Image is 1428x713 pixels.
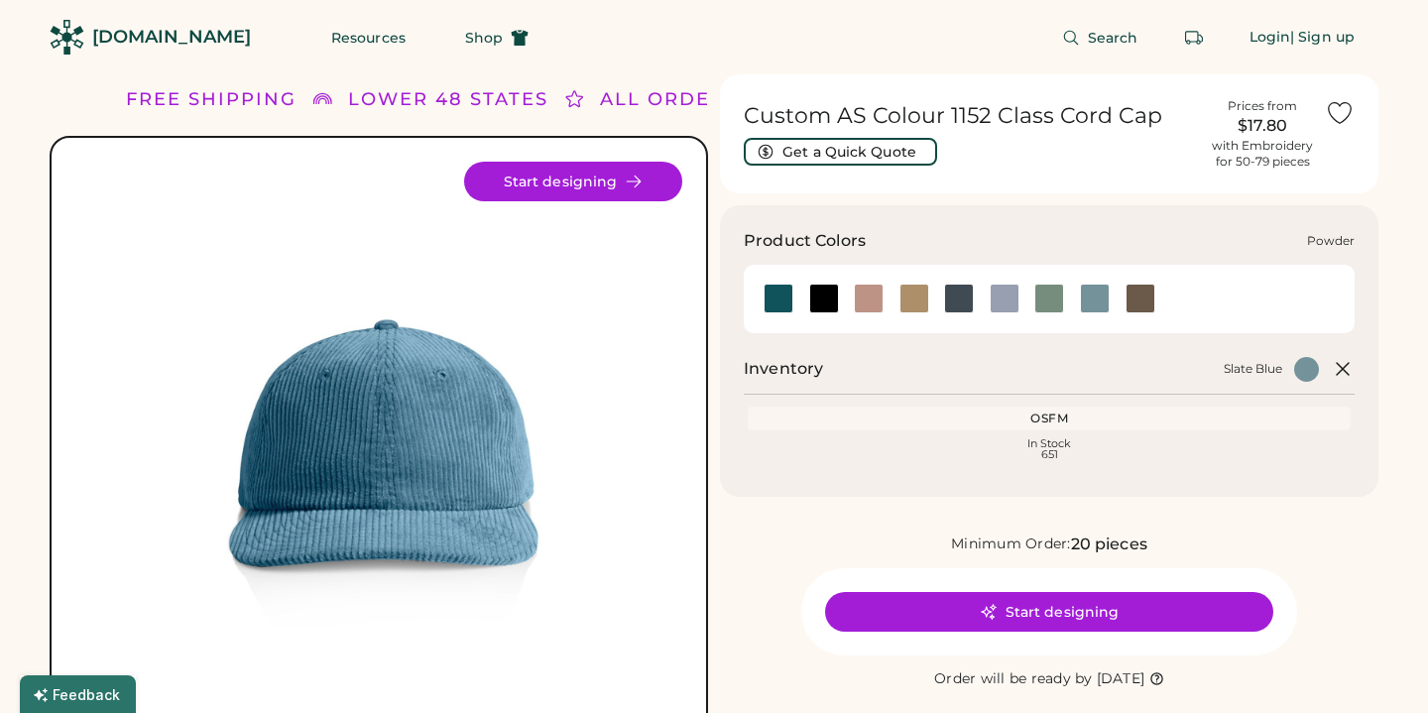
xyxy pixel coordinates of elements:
button: Resources [307,18,429,58]
iframe: Front Chat [1334,624,1419,709]
div: 20 pieces [1071,533,1147,556]
div: In Stock 651 [752,438,1347,460]
h2: Inventory [744,357,823,381]
h3: Product Colors [744,229,866,253]
div: Slate Blue [1224,361,1282,377]
button: Search [1038,18,1162,58]
h1: Custom AS Colour 1152 Class Cord Cap [744,102,1200,130]
div: Login [1249,28,1291,48]
button: Shop [441,18,552,58]
div: $17.80 [1212,114,1313,138]
span: Shop [465,31,503,45]
div: | Sign up [1290,28,1355,48]
div: LOWER 48 STATES [348,86,548,113]
button: Start designing [825,592,1273,632]
img: Rendered Logo - Screens [50,20,84,55]
button: Get a Quick Quote [744,138,937,166]
div: Minimum Order: [951,535,1071,554]
div: [DOMAIN_NAME] [92,25,251,50]
span: Search [1088,31,1138,45]
div: FREE SHIPPING [126,86,297,113]
div: OSFM [752,411,1347,426]
div: [DATE] [1097,669,1145,689]
div: with Embroidery for 50-79 pieces [1212,138,1313,170]
div: Order will be ready by [934,669,1093,689]
button: Retrieve an order [1174,18,1214,58]
button: Start designing [464,162,682,201]
div: Powder [1307,233,1355,249]
div: Prices from [1228,98,1297,114]
div: ALL ORDERS [600,86,738,113]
